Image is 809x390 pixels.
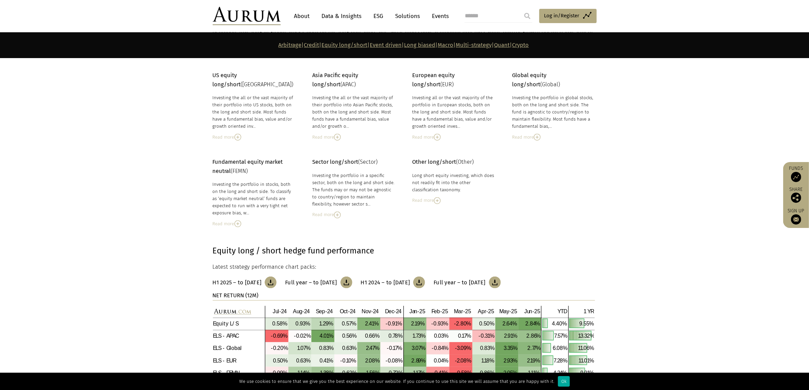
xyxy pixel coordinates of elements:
a: Funds [787,165,806,182]
div: Read more [412,197,495,204]
a: Events [429,10,449,22]
p: ([GEOGRAPHIC_DATA]) [213,71,296,89]
img: Sign up to our newsletter [791,214,801,225]
img: Read More [434,197,441,204]
h3: H1 2025 – to [DATE] [213,279,262,286]
img: Read More [334,134,341,141]
div: Read more [412,134,495,141]
h3: H1 2024 – to [DATE] [361,279,410,286]
a: Data & Insights [318,10,365,22]
p: (FEMN) [213,158,296,176]
a: About [291,10,313,22]
a: Multi-strategy [456,42,492,48]
div: Read more [312,134,395,141]
div: Ok [558,376,570,387]
a: Event driven [370,42,402,48]
strong: Fundamental equity market neutral [213,159,283,174]
div: Share [787,187,806,203]
a: Sign up [787,208,806,225]
strong: Equity long / short hedge fund performance [213,246,374,255]
strong: NET RETURN (12M) [213,292,259,299]
a: Full year – to [DATE] [285,277,352,288]
a: Credit [304,42,319,48]
a: H1 2024 – to [DATE] [361,277,425,288]
strong: | | | | | | | | [279,42,529,48]
img: Download Article [413,277,425,288]
input: Submit [521,9,534,23]
a: Macro [438,42,454,48]
div: Read more [312,211,395,218]
p: (Global) [512,71,595,89]
div: Long short equity investing, which does not readily fit into the other classification taxonomy. [412,172,495,193]
a: Arbitrage [279,42,302,48]
div: Investing the portfolio in a specific sector, both on the long and short side. The funds may or m... [312,172,395,208]
img: Download Article [489,277,501,288]
strong: Asia Pacific equity long/short [312,72,358,87]
div: Read more [213,220,296,228]
strong: Global equity long/short [512,72,546,87]
img: Share this post [791,193,801,203]
h3: Full year – to [DATE] [434,279,485,286]
a: Quant [494,42,510,48]
div: Investing the portfolio in stocks, both on the long and short side. To classify as ‘equity market... [213,181,296,217]
img: Read More [334,212,341,218]
img: Read More [234,220,241,227]
img: Download Article [340,277,352,288]
p: Latest strategy performance chart packs: [213,263,595,271]
span: Log in/Register [544,12,580,20]
p: (APAC) [312,71,395,89]
strong: Sector long/short [312,159,358,165]
img: Read More [534,134,541,141]
div: Investing the all or the vast majority of their portfolio into US stocks, both on the long and sh... [213,94,296,130]
h3: Full year – to [DATE] [285,279,337,286]
a: Log in/Register [539,9,597,23]
p: (Other) [412,158,495,166]
div: Read more [512,134,595,141]
img: Access Funds [791,172,801,182]
strong: Other long/short [412,159,456,165]
a: H1 2025 – to [DATE] [213,277,277,288]
a: Equity long/short [322,42,368,48]
img: Read More [234,134,241,141]
p: (Sector) [312,158,395,166]
img: Aurum [213,7,281,25]
div: Investing the portfolio in global stocks, both on the long and short side. The fund is agnostic t... [512,94,595,130]
a: Solutions [392,10,424,22]
a: ESG [370,10,387,22]
img: Read More [434,134,441,141]
a: Long biased [404,42,436,48]
div: Read more [213,134,296,141]
a: Crypto [512,42,529,48]
img: Download Article [265,277,277,288]
strong: European equity long/short [412,72,455,87]
p: (EUR) [412,71,495,89]
a: Full year – to [DATE] [434,277,500,288]
div: Investing the all or the vast majority of their portfolio into Asian Pacific stocks, both on the ... [312,94,395,130]
div: Investing all or the vast majority of the portfolio in European stocks, both on the long and shor... [412,94,495,130]
strong: US equity long/short [213,72,241,87]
